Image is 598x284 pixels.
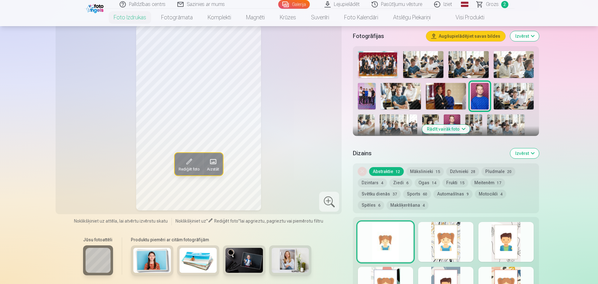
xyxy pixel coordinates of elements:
a: Suvenīri [304,9,337,26]
span: 20 [507,170,512,174]
span: 12 [396,170,400,174]
span: 14 [432,181,436,185]
span: 6 [378,203,380,208]
span: 4 [381,181,383,185]
button: Aizstāt [203,153,223,175]
button: Makšķerēšana4 [387,201,428,209]
span: Aizstāt [207,166,219,171]
span: 6 [406,181,408,185]
span: 4 [423,203,425,208]
a: Foto kalendāri [337,9,386,26]
button: Sports60 [403,190,431,198]
span: 60 [423,192,427,196]
a: Atslēgu piekariņi [386,9,438,26]
a: Magnēti [239,9,272,26]
button: Rādīt vairāk foto [422,125,470,133]
span: 2 [501,1,508,8]
span: Noklikšķiniet uz attēla, lai atvērtu izvērstu skatu [74,218,168,224]
button: Spēles6 [358,201,384,209]
button: Motocikli4 [475,190,506,198]
button: Izvērst [510,31,539,41]
a: Fotogrāmata [154,9,200,26]
span: " [206,219,208,224]
span: 9 [467,192,469,196]
button: Mākslinieki15 [406,167,444,176]
button: Pludmale20 [482,167,515,176]
button: Frukti15 [442,178,468,187]
h6: Produktu piemēri ar citām fotogrāfijām [128,237,314,243]
a: Krūzes [272,9,304,26]
span: 4 [500,192,502,196]
button: Dzīvnieki28 [446,167,479,176]
span: 28 [471,170,475,174]
button: Meitenēm17 [471,178,505,187]
h5: Dizains [353,149,505,158]
a: Visi produkti [438,9,492,26]
a: Komplekti [200,9,239,26]
span: Rediģēt foto [214,219,238,224]
span: Noklikšķiniet uz [175,219,206,224]
button: Izvērst [510,148,539,158]
button: Augšupielādējiet savas bildes [426,31,505,41]
span: Grozs [486,1,499,8]
span: 37 [393,192,397,196]
button: Abstraktie12 [369,167,404,176]
img: /fa1 [86,2,105,13]
a: Foto izdrukas [106,9,154,26]
span: Rediģēt foto [178,166,199,171]
button: Automašīnas9 [433,190,472,198]
span: 17 [497,181,501,185]
button: Ziedi6 [389,178,412,187]
span: lai apgrieztu, pagrieztu vai piemērotu filtru [240,219,323,224]
button: Rediģēt foto [175,153,203,175]
button: Dzintars4 [358,178,387,187]
h5: Fotogrāfijas [353,32,421,41]
button: Svētku dienās37 [358,190,401,198]
span: 15 [460,181,464,185]
button: Ogas14 [415,178,440,187]
span: 15 [436,170,440,174]
span: " [238,219,240,224]
h6: Jūsu fotoattēli [83,237,113,243]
